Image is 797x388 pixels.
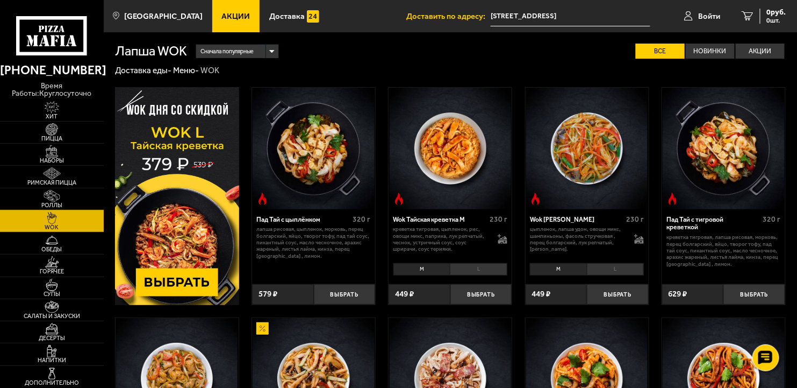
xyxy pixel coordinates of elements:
img: Пад Тай с цыплёнком [253,88,374,209]
a: Острое блюдоWok Тайская креветка M [389,88,512,209]
span: 629 ₽ [669,290,687,298]
a: Острое блюдоWok Карри М [526,88,649,209]
a: Меню- [173,66,199,75]
img: Wok Тайская креветка M [390,88,511,209]
span: Сначала популярные [200,44,254,59]
button: Выбрать [723,284,785,305]
li: M [393,263,450,275]
a: Острое блюдоПад Тай с цыплёнком [252,88,375,209]
li: M [530,263,587,275]
button: Выбрать [450,284,512,305]
img: 15daf4d41897b9f0e9f617042186c801.svg [307,10,319,23]
span: 230 г [626,215,644,224]
img: Острое блюдо [666,193,679,205]
span: 0 шт. [767,17,786,24]
label: Все [636,44,685,59]
a: Доставка еды- [115,66,171,75]
div: Wok [PERSON_NAME] [530,216,623,224]
p: креветка тигровая, лапша рисовая, морковь, перец болгарский, яйцо, творог тофу, пад тай соус, пик... [666,234,780,267]
img: Острое блюдо [256,193,269,205]
li: L [450,263,507,275]
span: 230 г [490,215,507,224]
img: Острое блюдо [393,193,405,205]
img: Wok Карри М [526,88,648,209]
span: 579 ₽ [259,290,277,298]
label: Новинки [686,44,735,59]
div: Пад Тай с тигровой креветкой [666,216,760,232]
label: Акции [736,44,785,59]
a: Острое блюдоПад Тай с тигровой креветкой [662,88,785,209]
div: Пад Тай с цыплёнком [256,216,350,224]
img: Пад Тай с тигровой креветкой [663,88,784,209]
span: 449 ₽ [532,290,550,298]
button: Выбрать [587,284,649,305]
span: Доставка [269,12,305,20]
span: 449 ₽ [395,290,414,298]
p: лапша рисовая, цыпленок, морковь, перец болгарский, яйцо, творог тофу, пад тай соус, пикантный со... [256,226,370,259]
span: 0 руб. [767,9,786,16]
img: Острое блюдо [529,193,542,205]
img: Акционный [256,322,269,335]
span: Войти [699,12,721,20]
li: L [587,263,644,275]
p: цыпленок, лапша удон, овощи микс, шампиньоны, фасоль стручковая , перец болгарский, лук репчатый,... [530,226,626,252]
div: Wok Тайская креветка M [393,216,487,224]
span: Доставить по адресу: [406,12,491,20]
button: Выбрать [314,284,376,305]
input: Ваш адрес доставки [491,6,650,26]
span: 320 г [353,215,371,224]
span: Акции [222,12,250,20]
span: [GEOGRAPHIC_DATA] [124,12,203,20]
h1: Лапша WOK [115,45,188,58]
p: креветка тигровая, цыпленок, рис, овощи микс, паприка, лук репчатый, чеснок, устричный соус, соус... [393,226,490,252]
span: 320 г [763,215,781,224]
div: WOK [200,65,219,76]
